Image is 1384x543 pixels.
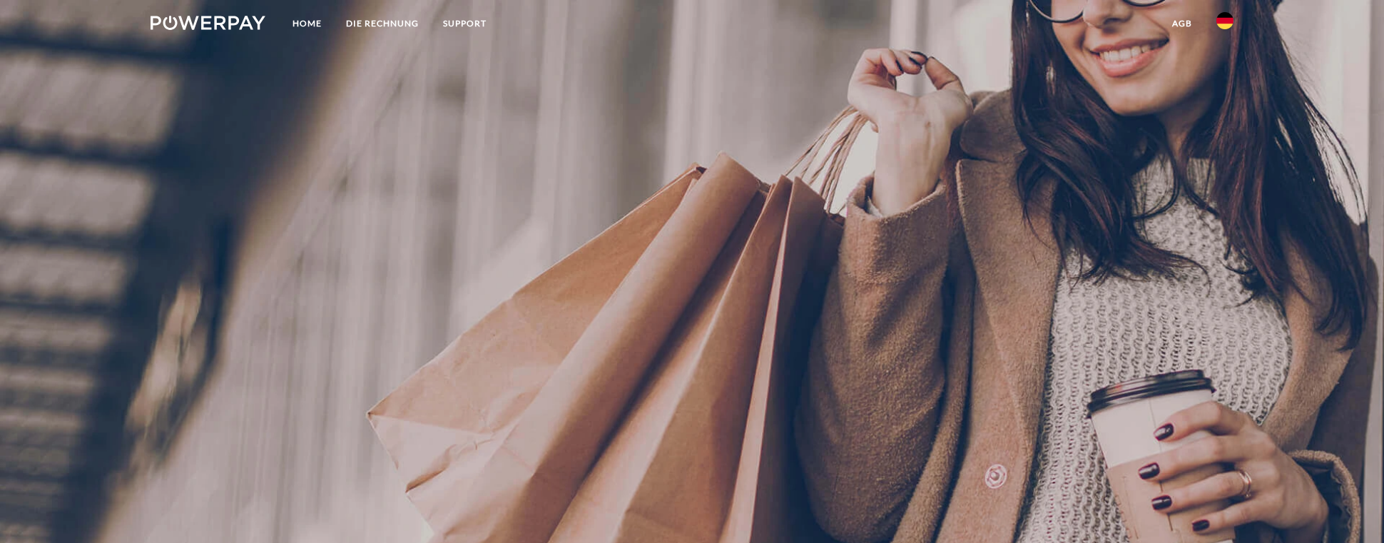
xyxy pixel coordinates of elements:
[280,11,334,36] a: Home
[151,16,265,30] img: logo-powerpay-white.svg
[431,11,499,36] a: SUPPORT
[334,11,431,36] a: DIE RECHNUNG
[1160,11,1204,36] a: agb
[1216,12,1233,29] img: de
